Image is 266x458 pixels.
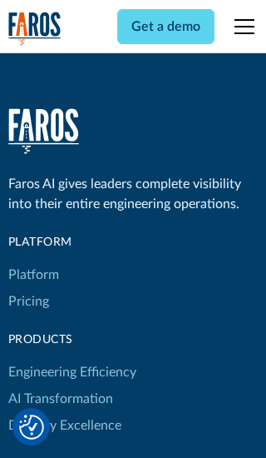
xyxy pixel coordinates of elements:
[8,174,259,214] div: Faros AI gives leaders complete visibility into their entire engineering operations.
[8,12,62,46] a: home
[8,386,113,412] a: AI Transformation
[117,9,214,44] a: Get a demo
[8,108,79,154] a: home
[19,415,44,440] button: Cookie Settings
[8,359,136,386] a: Engineering Efficiency
[224,7,258,47] div: menu
[8,234,136,251] div: Platform
[8,331,136,349] div: products
[8,412,121,439] a: Delivery Excellence
[8,261,59,288] a: Platform
[8,12,62,46] img: Logo of the analytics and reporting company Faros.
[19,415,44,440] img: Revisit consent button
[8,288,49,315] a: Pricing
[8,108,79,154] img: Faros Logo White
